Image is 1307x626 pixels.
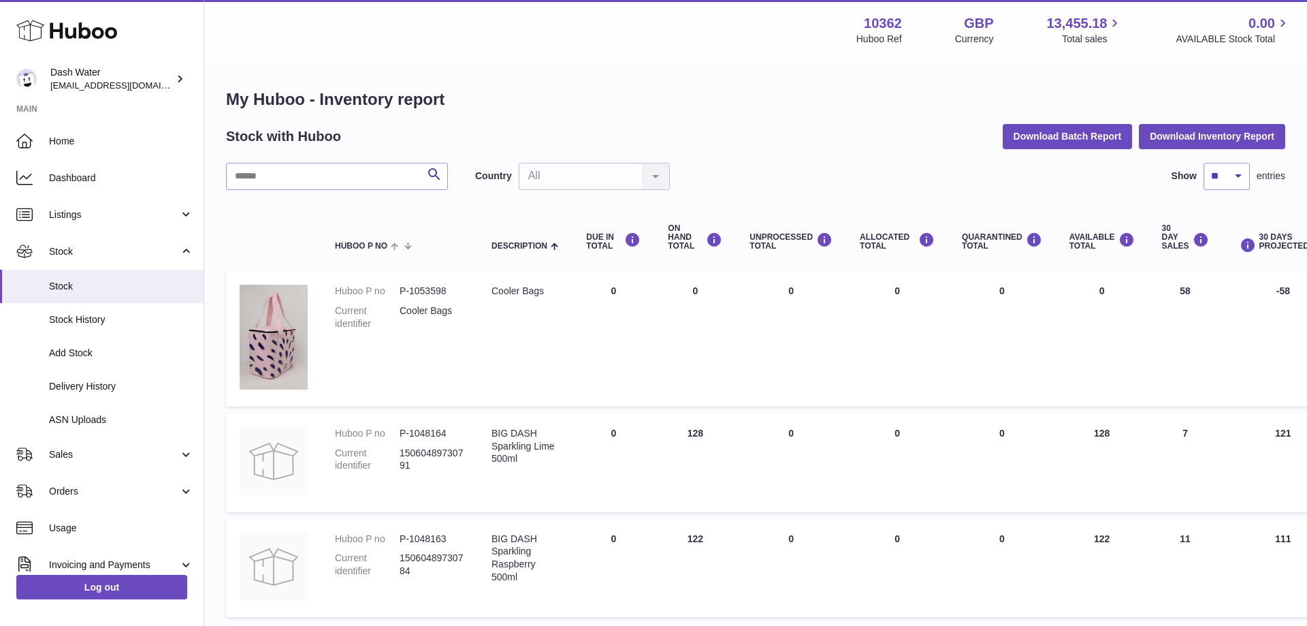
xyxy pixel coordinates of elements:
span: Description [491,242,547,251]
label: Country [475,170,512,183]
span: 0 [999,428,1005,439]
div: DUE IN TOTAL [586,232,641,251]
div: AVAILABLE Total [1069,232,1135,251]
span: Listings [49,208,179,221]
div: Cooler Bags [491,285,559,298]
td: 0 [736,271,846,407]
dt: Current identifier [335,447,400,473]
dt: Huboo P no [335,533,400,546]
td: 0 [572,413,654,512]
dt: Current identifier [335,552,400,578]
dd: P-1048164 [400,427,464,440]
div: ALLOCATED Total [860,232,935,251]
span: 0 [999,285,1005,296]
button: Download Batch Report [1003,124,1133,148]
td: 0 [654,271,736,407]
span: Dashboard [49,172,193,185]
img: product image [240,427,308,495]
div: Dash Water [50,66,173,92]
img: product image [240,533,308,601]
span: Sales [49,448,179,461]
td: 0 [572,271,654,407]
span: entries [1257,170,1285,183]
div: ON HAND Total [668,224,722,251]
td: 7 [1148,413,1223,512]
span: Stock [49,245,179,258]
div: Huboo Ref [856,33,902,46]
td: 128 [654,413,736,512]
span: Orders [49,485,179,498]
td: 11 [1148,519,1223,618]
td: 128 [1056,413,1148,512]
span: [EMAIL_ADDRESS][DOMAIN_NAME] [50,80,200,91]
div: BIG DASH Sparkling Raspberry 500ml [491,533,559,584]
strong: GBP [964,14,993,33]
dd: 15060489730784 [400,552,464,578]
span: Add Stock [49,347,193,360]
button: Download Inventory Report [1139,124,1285,148]
img: orders@dash-water.com [16,69,37,89]
span: Usage [49,522,193,535]
span: Huboo P no [335,242,387,251]
td: 0 [1056,271,1148,407]
span: 13,455.18 [1046,14,1107,33]
div: UNPROCESSED Total [749,232,833,251]
a: Log out [16,575,187,599]
div: Currency [955,33,994,46]
h2: Stock with Huboo [226,127,341,146]
div: 30 DAY SALES [1162,224,1209,251]
dt: Current identifier [335,304,400,330]
div: QUARANTINED Total [962,232,1042,251]
span: AVAILABLE Stock Total [1176,33,1291,46]
td: 122 [1056,519,1148,618]
dt: Huboo P no [335,427,400,440]
span: Home [49,135,193,148]
td: 0 [846,413,948,512]
span: Stock History [49,313,193,326]
td: 0 [736,519,846,618]
dd: Cooler Bags [400,304,464,330]
td: 0 [736,413,846,512]
td: 0 [846,271,948,407]
dd: P-1053598 [400,285,464,298]
img: product image [240,285,308,390]
strong: 10362 [864,14,902,33]
span: ASN Uploads [49,413,193,426]
dd: P-1048163 [400,533,464,546]
label: Show [1172,170,1197,183]
span: Delivery History [49,380,193,393]
td: 0 [846,519,948,618]
div: BIG DASH Sparkling Lime 500ml [491,427,559,466]
span: Stock [49,280,193,293]
a: 13,455.18 Total sales [1046,14,1123,46]
span: 0 [999,533,1005,544]
span: Invoicing and Payments [49,559,179,572]
a: 0.00 AVAILABLE Stock Total [1176,14,1291,46]
dt: Huboo P no [335,285,400,298]
td: 0 [572,519,654,618]
span: 0.00 [1248,14,1275,33]
td: 58 [1148,271,1223,407]
span: Total sales [1062,33,1123,46]
td: 122 [654,519,736,618]
dd: 15060489730791 [400,447,464,473]
h1: My Huboo - Inventory report [226,89,1285,110]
